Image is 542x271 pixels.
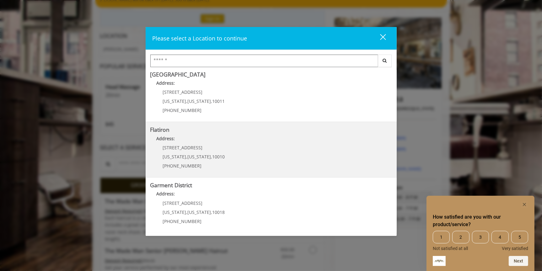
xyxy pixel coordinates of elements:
[150,55,378,67] input: Search Center
[163,218,202,224] span: [PHONE_NUMBER]
[163,154,186,160] span: [US_STATE]
[150,71,206,78] b: [GEOGRAPHIC_DATA]
[163,145,203,151] span: [STREET_ADDRESS]
[188,98,211,104] span: [US_STATE]
[157,80,175,86] b: Address:
[381,58,389,63] i: Search button
[521,201,528,208] button: Hide survey
[153,35,247,42] span: Please select a Location to continue
[157,191,175,197] b: Address:
[491,231,508,243] span: 4
[211,209,212,215] span: ,
[433,201,528,266] div: How satisfied are you with our product/service? Select an option from 1 to 5, with 1 being Not sa...
[212,209,225,215] span: 10018
[433,213,528,228] h2: How satisfied are you with our product/service? Select an option from 1 to 5, with 1 being Not sa...
[163,163,202,169] span: [PHONE_NUMBER]
[150,181,192,189] b: Garment District
[373,34,385,43] div: close dialog
[186,154,188,160] span: ,
[163,89,203,95] span: [STREET_ADDRESS]
[188,154,211,160] span: [US_STATE]
[163,98,186,104] span: [US_STATE]
[211,98,212,104] span: ,
[211,154,212,160] span: ,
[433,231,450,243] span: 1
[472,231,489,243] span: 3
[188,209,211,215] span: [US_STATE]
[509,256,528,266] button: Next question
[452,231,469,243] span: 2
[368,32,390,45] button: close dialog
[150,55,392,70] div: Center Select
[163,200,203,206] span: [STREET_ADDRESS]
[511,231,528,243] span: 5
[212,154,225,160] span: 10010
[150,126,170,133] b: Flatiron
[433,231,528,251] div: How satisfied are you with our product/service? Select an option from 1 to 5, with 1 being Not sa...
[433,246,468,251] span: Not satisfied at all
[163,209,186,215] span: [US_STATE]
[186,209,188,215] span: ,
[212,98,225,104] span: 10011
[163,107,202,113] span: [PHONE_NUMBER]
[186,98,188,104] span: ,
[502,246,528,251] span: Very satisfied
[157,135,175,141] b: Address:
